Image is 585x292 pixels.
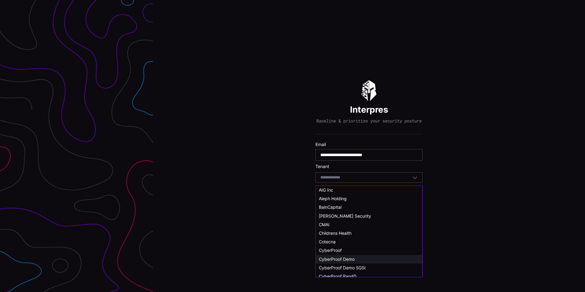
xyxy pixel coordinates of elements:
[315,142,423,147] label: Email
[319,196,347,201] span: Aleph Holding
[350,104,388,115] h1: Interpres
[319,239,336,244] span: Cotecna
[316,118,422,124] p: Baseline & prioritize your security posture
[319,213,371,219] span: [PERSON_NAME] Security
[315,164,423,169] label: Tenant
[319,187,333,193] span: AIG Inc
[319,222,330,227] span: CMAI
[319,265,366,270] span: CyberProof Demo SGSI
[319,248,342,253] span: CyberProof
[319,204,341,210] span: BainCapital
[319,256,355,262] span: CyberProof Demo
[412,175,418,180] button: Toggle options menu
[319,230,352,236] span: Childrens Health
[319,274,356,279] span: CyberProof RandD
